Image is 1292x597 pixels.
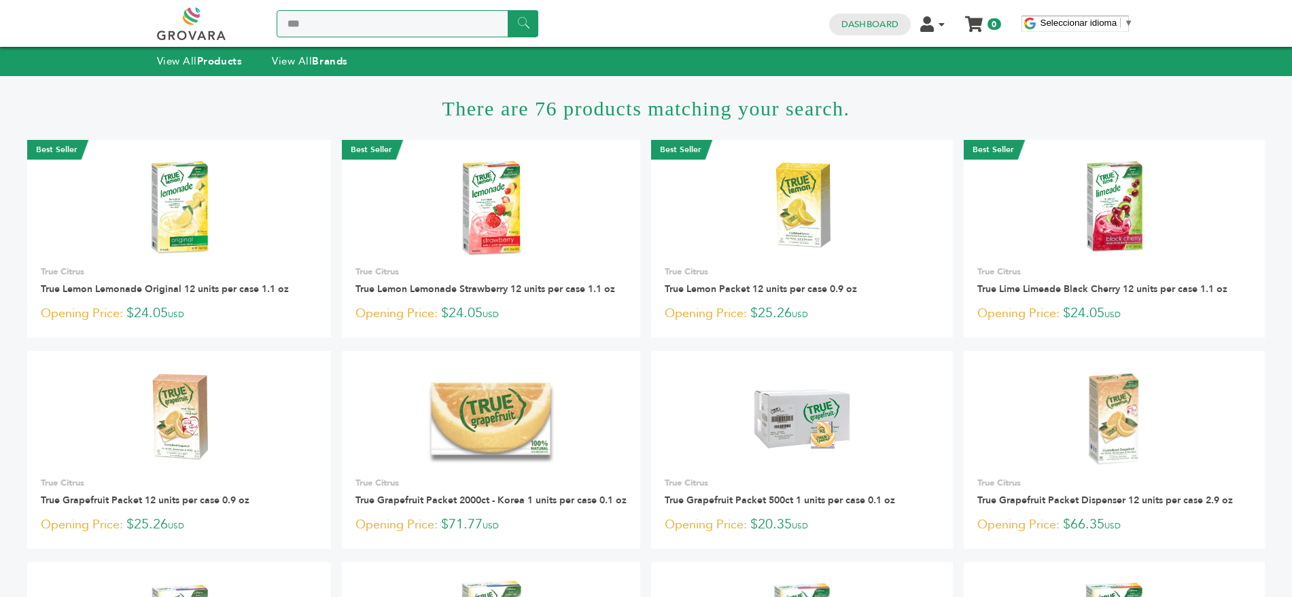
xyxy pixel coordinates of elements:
[140,158,219,256] img: True Lemon Lemonade Original 12 units per case 1.1 oz
[1075,158,1153,256] img: True Lime Limeade Black Cherry 12 units per case 1.1 oz
[272,54,348,68] a: View AllBrands
[41,266,317,278] p: True Citrus
[1124,18,1133,28] span: ▼
[455,158,527,256] img: True Lemon Lemonade Strawberry 12 units per case 1.1 oz
[312,54,347,68] strong: Brands
[665,304,939,324] p: $25.26
[41,283,289,295] a: True Lemon Lemonade Original 12 units per case 1.1 oz
[41,304,123,323] span: Opening Price:
[665,283,857,295] a: True Lemon Packet 12 units per case 0.9 oz
[141,369,217,467] img: True Grapefruit Packet 12 units per case 0.9 oz
[977,266,1251,278] p: True Citrus
[792,520,808,531] span: USD
[355,304,627,324] p: $24.05
[421,369,561,467] img: True Grapefruit Packet 2000ct - Korea 1 units per case 0.1 oz
[483,309,499,320] span: USD
[764,158,840,256] img: True Lemon Packet 12 units per case 0.9 oz
[753,369,852,468] img: True Grapefruit Packet 500ct 1 units per case 0.1 oz
[977,494,1233,507] a: True Grapefruit Packet Dispenser 12 units per case 2.9 oz
[41,515,317,535] p: $25.26
[355,515,438,534] span: Opening Price:
[665,515,939,535] p: $20.35
[665,515,747,534] span: Opening Price:
[41,477,317,489] p: True Citrus
[1041,18,1134,28] a: Seleccionar idioma​
[483,520,499,531] span: USD
[157,54,243,68] a: View AllProducts
[197,54,242,68] strong: Products
[841,18,898,31] a: Dashboard
[355,266,627,278] p: True Citrus
[977,515,1251,535] p: $66.35
[355,304,438,323] span: Opening Price:
[1065,369,1164,468] img: True Grapefruit Packet Dispenser 12 units per case 2.9 oz
[665,494,895,507] a: True Grapefruit Packet 500ct 1 units per case 0.1 oz
[977,515,1060,534] span: Opening Price:
[977,283,1227,295] a: True Lime Limeade Black Cherry 12 units per case 1.1 oz
[665,304,747,323] span: Opening Price:
[27,76,1265,140] h1: There are 76 products matching your search.
[355,283,615,295] a: True Lemon Lemonade Strawberry 12 units per case 1.1 oz
[355,515,627,535] p: $71.77
[988,18,1000,30] span: 0
[1104,520,1121,531] span: USD
[277,10,538,37] input: Search a product or brand...
[41,515,123,534] span: Opening Price:
[665,266,939,278] p: True Citrus
[41,304,317,324] p: $24.05
[41,494,249,507] a: True Grapefruit Packet 12 units per case 0.9 oz
[792,309,808,320] span: USD
[168,520,184,531] span: USD
[1104,309,1121,320] span: USD
[977,477,1251,489] p: True Citrus
[168,309,184,320] span: USD
[665,477,939,489] p: True Citrus
[977,304,1251,324] p: $24.05
[1041,18,1117,28] span: Seleccionar idioma
[966,12,981,26] a: My Cart
[355,494,627,507] a: True Grapefruit Packet 2000ct - Korea 1 units per case 0.1 oz
[977,304,1060,323] span: Opening Price:
[355,477,627,489] p: True Citrus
